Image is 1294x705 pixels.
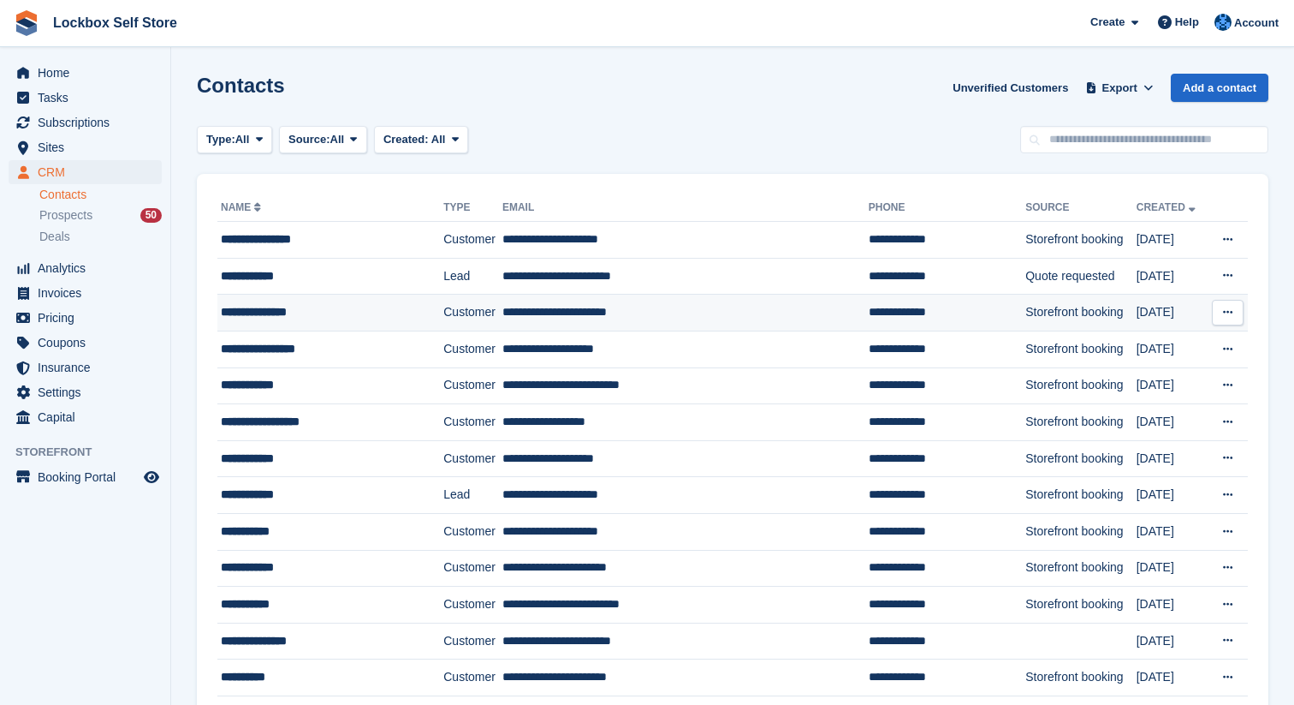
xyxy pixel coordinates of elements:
td: Customer [443,587,502,624]
a: Deals [39,228,162,246]
td: Lead [443,258,502,295]
td: Customer [443,550,502,587]
span: Pricing [38,306,140,330]
span: All [431,133,446,146]
th: Phone [869,194,1025,222]
td: Storefront booking [1025,477,1137,514]
td: [DATE] [1137,404,1208,441]
h1: Contacts [197,74,285,97]
button: Export [1082,74,1157,102]
span: Account [1234,15,1279,32]
td: [DATE] [1137,660,1208,696]
td: [DATE] [1137,550,1208,587]
a: menu [9,380,162,404]
td: [DATE] [1137,440,1208,477]
span: Prospects [39,207,92,224]
td: Storefront booking [1025,367,1137,404]
a: Unverified Customers [946,74,1075,102]
a: Name [221,201,264,213]
td: Customer [443,660,502,696]
td: Storefront booking [1025,587,1137,624]
td: Customer [443,623,502,660]
td: Storefront booking [1025,660,1137,696]
div: 50 [140,208,162,223]
td: [DATE] [1137,222,1208,259]
td: [DATE] [1137,258,1208,295]
span: Tasks [38,86,140,110]
th: Source [1025,194,1137,222]
button: Type: All [197,126,272,154]
span: All [330,131,345,148]
td: Storefront booking [1025,513,1137,550]
span: Deals [39,229,70,245]
span: Storefront [15,444,170,461]
a: menu [9,111,162,134]
td: Storefront booking [1025,404,1137,441]
a: menu [9,281,162,305]
td: [DATE] [1137,513,1208,550]
a: menu [9,86,162,110]
td: [DATE] [1137,331,1208,367]
td: Customer [443,404,502,441]
span: Type: [206,131,235,148]
a: menu [9,355,162,379]
span: Booking Portal [38,465,140,489]
th: Email [502,194,869,222]
a: menu [9,465,162,489]
span: All [235,131,250,148]
span: Export [1102,80,1137,97]
td: Customer [443,222,502,259]
a: Created [1137,201,1199,213]
td: [DATE] [1137,587,1208,624]
button: Source: All [279,126,367,154]
td: Customer [443,440,502,477]
span: Settings [38,380,140,404]
td: Customer [443,367,502,404]
span: Insurance [38,355,140,379]
span: Invoices [38,281,140,305]
td: Storefront booking [1025,222,1137,259]
td: [DATE] [1137,623,1208,660]
span: Sites [38,135,140,159]
a: menu [9,61,162,85]
span: Coupons [38,331,140,355]
a: menu [9,405,162,429]
span: Created: [383,133,429,146]
td: Customer [443,295,502,332]
span: CRM [38,160,140,184]
img: stora-icon-8386f47178a22dfd0bd8f6a31ec36ba5ce8667c1dd55bd0f319d3a0aa187defe.svg [14,10,39,36]
a: menu [9,331,162,355]
a: menu [9,256,162,280]
td: Storefront booking [1025,440,1137,477]
td: [DATE] [1137,477,1208,514]
td: Quote requested [1025,258,1137,295]
td: [DATE] [1137,367,1208,404]
a: menu [9,135,162,159]
span: Capital [38,405,140,429]
span: Help [1175,14,1199,31]
td: Storefront booking [1025,550,1137,587]
td: Lead [443,477,502,514]
a: Prospects 50 [39,206,162,224]
td: Customer [443,331,502,367]
a: menu [9,306,162,330]
img: Naomi Davies [1214,14,1232,31]
a: Add a contact [1171,74,1268,102]
button: Created: All [374,126,468,154]
td: Customer [443,513,502,550]
span: Subscriptions [38,111,140,134]
td: Storefront booking [1025,295,1137,332]
a: menu [9,160,162,184]
a: Lockbox Self Store [46,9,184,37]
a: Preview store [141,467,162,487]
span: Source: [288,131,329,148]
td: Storefront booking [1025,331,1137,367]
th: Type [443,194,502,222]
a: Contacts [39,187,162,203]
span: Analytics [38,256,140,280]
span: Create [1090,14,1125,31]
td: [DATE] [1137,295,1208,332]
span: Home [38,61,140,85]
